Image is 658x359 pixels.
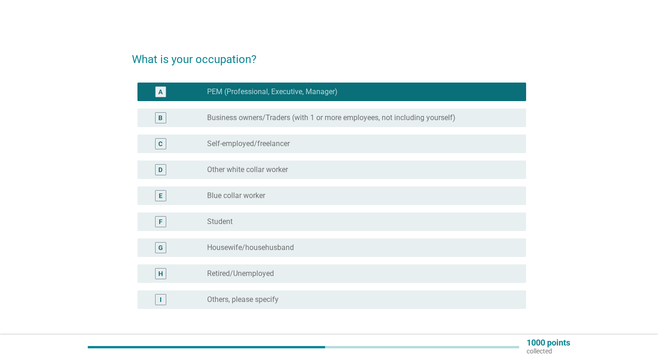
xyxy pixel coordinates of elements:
label: Housewife/househusband [207,243,294,252]
div: G [158,243,163,253]
label: Other white collar worker [207,165,288,174]
label: Others, please specify [207,295,279,304]
div: H [158,269,163,279]
div: B [158,113,163,123]
label: Retired/Unemployed [207,269,274,278]
p: 1000 points [527,339,570,347]
label: Student [207,217,233,226]
div: D [158,165,163,175]
div: A [158,87,163,97]
div: I [160,295,162,305]
div: C [158,139,163,149]
label: Blue collar worker [207,191,265,200]
label: PEM (Professional, Executive, Manager) [207,87,338,96]
div: E [159,191,163,201]
label: Business owners/Traders (with 1 or more employees, not including yourself) [207,113,456,122]
label: Self-employed/freelancer [207,139,290,148]
h2: What is your occupation? [132,42,526,68]
p: collected [527,347,570,355]
div: F [159,217,163,227]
